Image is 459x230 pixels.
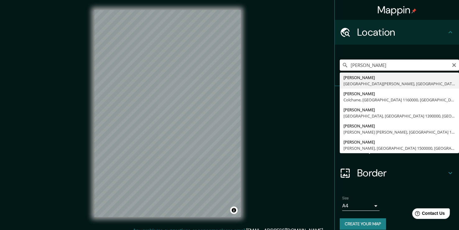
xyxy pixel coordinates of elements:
[343,91,455,97] div: [PERSON_NAME]
[357,142,447,154] h4: Layout
[340,60,459,71] input: Pick your city or area
[94,10,241,217] canvas: Map
[411,8,416,13] img: pin-icon.png
[377,4,417,16] h4: Mappin
[343,123,455,129] div: [PERSON_NAME]
[342,196,349,201] label: Size
[335,20,459,45] div: Location
[343,139,455,145] div: [PERSON_NAME]
[342,201,379,211] div: A4
[404,206,452,223] iframe: Help widget launcher
[357,167,447,179] h4: Border
[343,107,455,113] div: [PERSON_NAME]
[230,206,238,214] button: Toggle attribution
[340,218,386,230] button: Create your map
[343,97,455,103] div: Colchane, [GEOGRAPHIC_DATA] 1160000, [GEOGRAPHIC_DATA]
[343,74,455,81] div: [PERSON_NAME]
[335,86,459,111] div: Pins
[343,145,455,151] div: [PERSON_NAME], [GEOGRAPHIC_DATA] 1500000, [GEOGRAPHIC_DATA]
[343,113,455,119] div: [GEOGRAPHIC_DATA], [GEOGRAPHIC_DATA] 1390000, [GEOGRAPHIC_DATA]
[357,26,447,38] h4: Location
[335,136,459,161] div: Layout
[343,129,455,135] div: [PERSON_NAME] [PERSON_NAME], [GEOGRAPHIC_DATA] 1360000, [GEOGRAPHIC_DATA]
[335,161,459,185] div: Border
[452,62,457,68] button: Clear
[343,81,455,87] div: [GEOGRAPHIC_DATA][PERSON_NAME], [GEOGRAPHIC_DATA]
[335,111,459,136] div: Style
